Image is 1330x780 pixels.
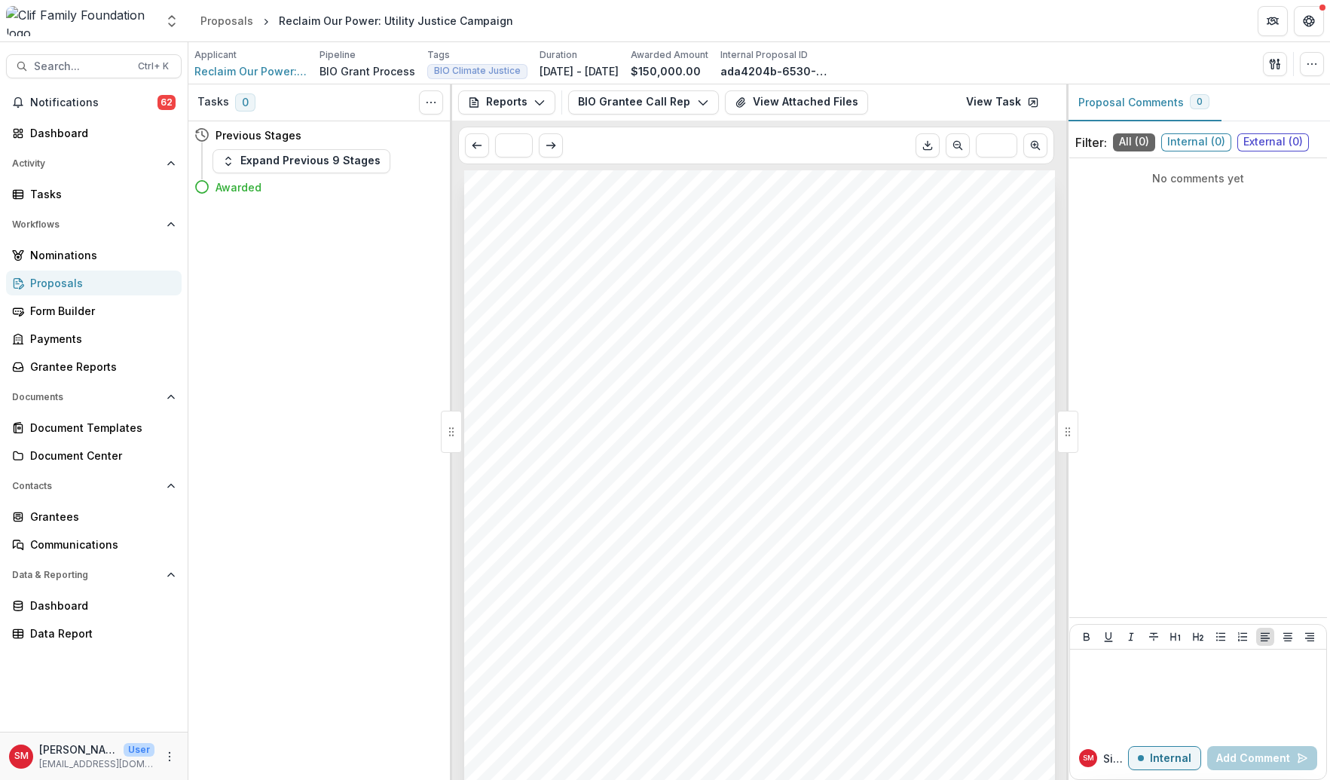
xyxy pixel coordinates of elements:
span: · [500,688,503,700]
span: Videos [530,705,566,717]
p: $150,000.00 [631,63,701,79]
div: Reclaim Our Power: Utility Justice Campaign [279,13,513,29]
span: Documents [12,392,161,402]
button: Bullet List [1212,628,1230,646]
button: Ordered List [1234,628,1252,646]
span: Develop materials for different audiences [546,672,762,684]
span: All ( 0 ) [1113,133,1155,151]
a: Document Center [6,443,182,468]
button: Align Left [1256,628,1274,646]
span: BUT also includes General Public [500,625,677,637]
h4: Previous Stages [216,127,301,143]
span: Workflows [12,219,161,230]
p: User [124,743,154,757]
p: Internal [1150,752,1191,765]
button: Open entity switcher [161,6,182,36]
button: Align Center [1279,628,1297,646]
button: Notifications62 [6,90,182,115]
a: Grantee Reports [6,354,182,379]
button: Expand Previous 9 Stages [212,149,390,173]
button: Get Help [1294,6,1324,36]
span: City of Berkeley adopted a resolution in support of this project [530,450,854,462]
a: Proposals [6,271,182,295]
div: Document Center [30,448,170,463]
p: [PERSON_NAME] [39,742,118,757]
a: Tasks [6,182,182,206]
button: BIO Grantee Call Report [568,90,719,115]
span: Pamphlet [530,720,580,733]
button: Open Activity [6,151,182,176]
button: Scroll to next page [539,133,563,158]
span: Search... [34,60,129,73]
p: Sierra M [1103,751,1128,766]
div: Dashboard [30,125,170,141]
p: BIO Grant Process [320,63,415,79]
button: More [161,748,179,766]
span: Submission Responses [500,206,723,225]
span: SUCCESS [500,355,557,367]
span: Hosted 5 popular education series [530,434,711,446]
span: · [500,705,503,717]
p: ada4204b-6530-41b8-9797-4d8f23da8f62 [720,63,833,79]
p: Awarded Amount [631,48,708,62]
button: Toggle View Cancelled Tasks [419,90,443,115]
a: Dashboard [6,593,182,618]
button: Open Data & Reporting [6,563,182,587]
button: Heading 2 [1189,628,1207,646]
span: NARRATIVE WORK [500,514,608,526]
a: Proposals [194,10,259,32]
a: Form Builder [6,298,182,323]
div: Form Builder [30,303,170,319]
div: Grantees [30,509,170,525]
button: Search... [6,54,182,78]
span: understanding [500,402,575,414]
a: Payments [6,326,182,351]
div: Sierra Martinez [1083,754,1094,762]
div: Proposals [30,275,170,291]
div: Document Templates [30,420,170,436]
button: Align Right [1301,628,1319,646]
button: Internal [1128,746,1201,770]
span: Data & Reporting [12,570,161,580]
button: Open Workflows [6,213,182,237]
button: Underline [1099,628,1118,646]
div: Dashboard [30,598,170,613]
p: Duration [540,48,577,62]
span: · [500,418,503,430]
a: Document Templates [6,415,182,440]
p: No comments yet [1075,170,1321,186]
span: Reclaim Our Power: Utility Justice Campaign [194,63,307,79]
img: Clif Family Foundation logo [6,6,155,36]
span: · [500,720,503,733]
span: Expanded into [GEOGRAPHIC_DATA] [530,466,733,478]
span: 62 [157,95,176,110]
div: Sierra Martinez [14,751,29,761]
a: Dashboard [6,121,182,145]
button: Scroll to previous page [465,133,489,158]
button: Scroll to next page [1023,133,1047,158]
p: Applicant [194,48,237,62]
h4: Awarded [216,179,261,195]
button: Bold [1078,628,1096,646]
span: · [500,434,503,446]
button: Open Contacts [6,474,182,498]
p: [DATE] - [DATE] [540,63,619,79]
div: Communications [30,537,170,552]
span: · [500,371,503,383]
span: Internal ( 0 ) [1161,133,1231,151]
span: FUN FACT [500,768,558,780]
button: Open Documents [6,385,182,409]
div: Grantee Reports [30,359,170,375]
p: Pipeline [320,48,356,62]
h3: Tasks [197,96,229,109]
span: Hearing from people about the [PERSON_NAME] of the IOUs [546,577,871,589]
a: Grantees [6,504,182,529]
p: Tags [427,48,450,62]
button: Italicize [1122,628,1140,646]
p: Internal Proposal ID [720,48,808,62]
button: Scroll to previous page [946,133,970,158]
span: 0 [1197,96,1203,107]
div: Proposals [200,13,253,29]
span: Working on a documentary, with Pollution Studio [500,736,756,748]
p: [EMAIL_ADDRESS][DOMAIN_NAME] [39,757,154,771]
